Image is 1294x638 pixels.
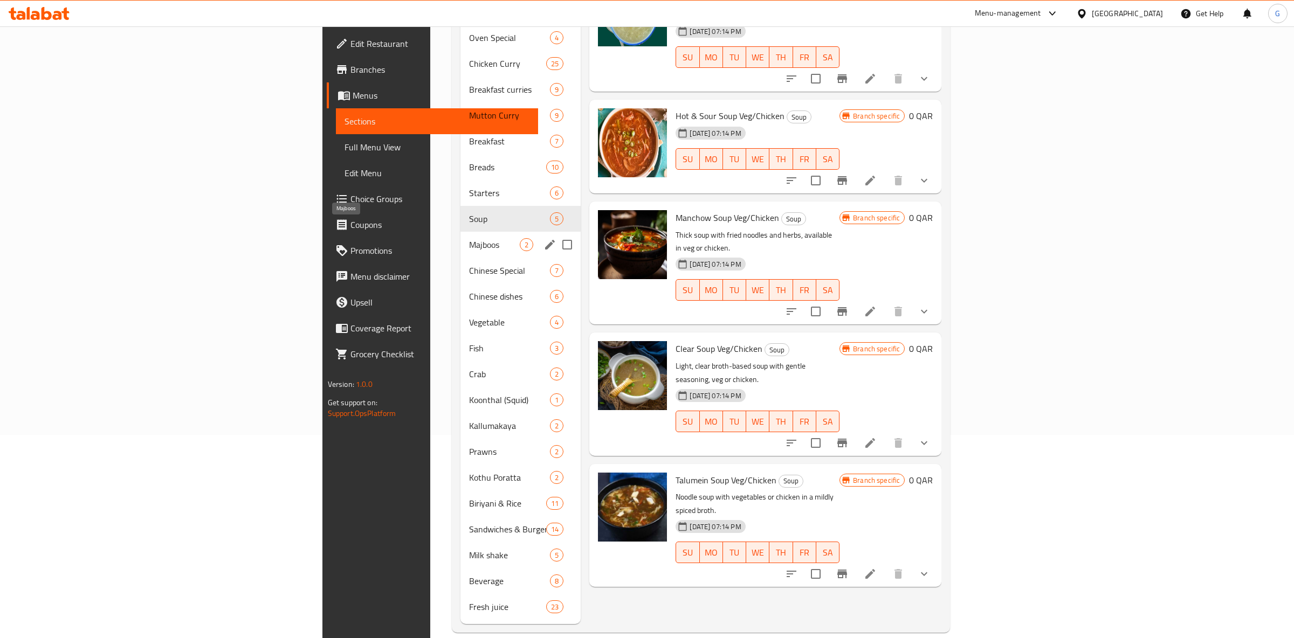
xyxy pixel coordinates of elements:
[911,299,937,324] button: show more
[460,490,581,516] div: Biriyani & Rice11
[864,305,877,318] a: Edit menu item
[804,169,827,192] span: Select to update
[550,214,563,224] span: 5
[336,134,539,160] a: Full Menu View
[350,244,530,257] span: Promotions
[769,46,793,68] button: TH
[849,213,904,223] span: Branch specific
[327,315,539,341] a: Coverage Report
[779,299,804,324] button: sort-choices
[797,282,812,298] span: FR
[769,542,793,563] button: TH
[460,206,581,232] div: Soup5
[779,475,803,488] div: Soup
[774,50,788,65] span: TH
[546,600,563,613] div: items
[793,542,816,563] button: FR
[746,46,769,68] button: WE
[469,497,546,510] span: Biriyani & Rice
[460,594,581,620] div: Fresh juice23
[460,335,581,361] div: Fish3
[864,174,877,187] a: Edit menu item
[550,83,563,96] div: items
[911,430,937,456] button: show more
[787,110,811,123] div: Soup
[469,83,550,96] span: Breakfast curries
[350,37,530,50] span: Edit Restaurant
[700,542,723,563] button: MO
[676,472,776,488] span: Talumein Soup Veg/Chicken
[779,561,804,587] button: sort-choices
[1092,8,1163,19] div: [GEOGRAPHIC_DATA]
[821,151,835,167] span: SA
[350,63,530,76] span: Branches
[829,299,855,324] button: Branch-specific-item
[727,414,742,429] span: TU
[550,292,563,302] span: 6
[469,445,550,458] span: Prawns
[460,232,581,258] div: Majboos2edit
[781,212,806,225] div: Soup
[327,263,539,289] a: Menu disclaimer
[469,161,546,174] span: Breads
[821,545,835,560] span: SA
[774,151,788,167] span: TH
[816,542,839,563] button: SA
[550,574,563,587] div: items
[816,411,839,432] button: SA
[821,50,835,65] span: SA
[460,516,581,542] div: Sandwiches & Burgers14
[793,46,816,68] button: FR
[885,561,911,587] button: delete
[469,367,550,380] span: Crab
[550,136,563,147] span: 7
[598,341,667,410] img: Clear Soup Veg/Chicken
[685,26,745,37] span: [DATE] 07:14 PM
[460,154,581,180] div: Breads10
[829,430,855,456] button: Branch-specific-item
[751,151,765,167] span: WE
[685,522,745,532] span: [DATE] 07:14 PM
[918,174,931,187] svg: Show Choices
[550,110,563,121] span: 9
[1275,8,1280,19] span: G
[774,414,788,429] span: TH
[547,498,563,509] span: 11
[547,59,563,69] span: 25
[520,240,533,250] span: 2
[829,66,855,92] button: Branch-specific-item
[864,567,877,580] a: Edit menu item
[350,322,530,335] span: Coverage Report
[787,111,811,123] span: Soup
[704,282,719,298] span: MO
[550,264,563,277] div: items
[327,186,539,212] a: Choice Groups
[864,72,877,85] a: Edit menu item
[700,46,723,68] button: MO
[328,396,377,410] span: Get support on:
[769,279,793,301] button: TH
[797,50,812,65] span: FR
[327,341,539,367] a: Grocery Checklist
[700,148,723,170] button: MO
[727,282,742,298] span: TU
[469,212,550,225] div: Soup
[345,141,530,154] span: Full Menu View
[345,167,530,179] span: Edit Menu
[727,151,742,167] span: TU
[350,218,530,231] span: Coupons
[918,567,931,580] svg: Show Choices
[550,342,563,355] div: items
[804,563,827,585] span: Select to update
[769,148,793,170] button: TH
[816,279,839,301] button: SA
[336,160,539,186] a: Edit Menu
[909,108,933,123] h6: 0 QAR
[746,148,769,170] button: WE
[550,447,563,457] span: 2
[769,411,793,432] button: TH
[550,367,563,380] div: items
[685,128,745,138] span: [DATE] 07:14 PM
